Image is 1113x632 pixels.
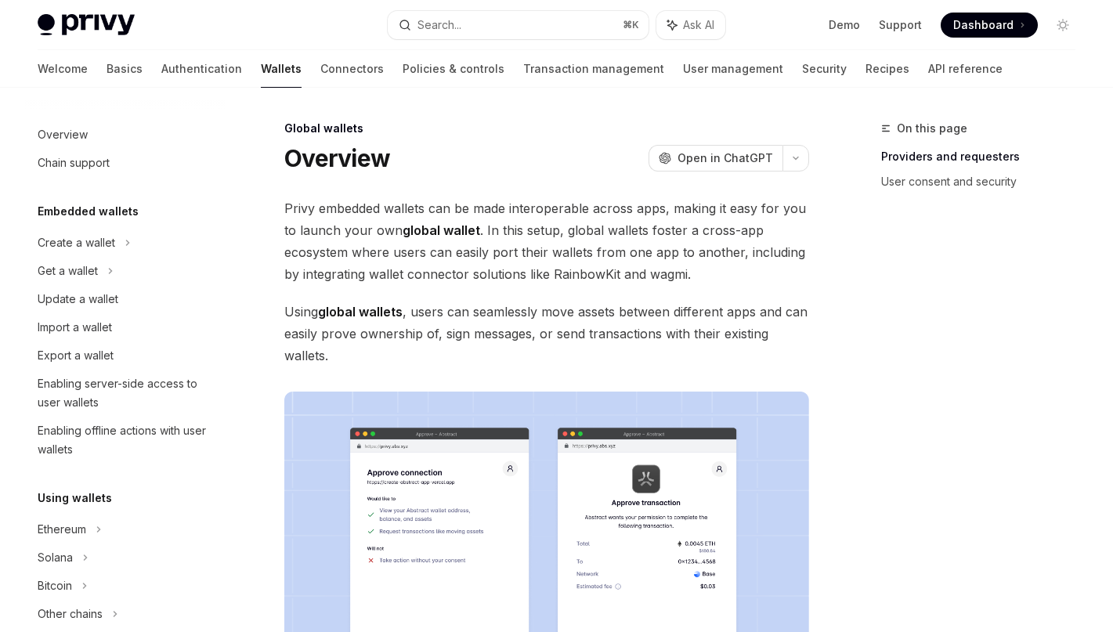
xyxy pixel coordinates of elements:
a: Import a wallet [25,313,226,341]
span: Privy embedded wallets can be made interoperable across apps, making it easy for you to launch yo... [284,197,809,285]
span: Dashboard [953,17,1014,33]
div: Update a wallet [38,290,118,309]
a: Demo [829,17,860,33]
div: Create a wallet [38,233,115,252]
a: Enabling server-side access to user wallets [25,370,226,417]
a: Overview [25,121,226,149]
div: Import a wallet [38,318,112,337]
div: Overview [38,125,88,144]
div: Enabling server-side access to user wallets [38,374,216,412]
a: User management [683,50,783,88]
h5: Embedded wallets [38,202,139,221]
div: Export a wallet [38,346,114,365]
a: Dashboard [941,13,1038,38]
div: Chain support [38,153,110,172]
a: Export a wallet [25,341,226,370]
div: Solana [38,548,73,567]
div: Ethereum [38,520,86,539]
span: Using , users can seamlessly move assets between different apps and can easily prove ownership of... [284,301,809,367]
a: Chain support [25,149,226,177]
button: Ask AI [656,11,725,39]
a: Connectors [320,50,384,88]
h5: Using wallets [38,489,112,507]
div: Bitcoin [38,576,72,595]
div: Enabling offline actions with user wallets [38,421,216,459]
a: Welcome [38,50,88,88]
a: Authentication [161,50,242,88]
span: ⌘ K [623,19,639,31]
button: Open in ChatGPT [649,145,782,172]
a: API reference [928,50,1003,88]
button: Search...⌘K [388,11,649,39]
a: Wallets [261,50,302,88]
a: Recipes [865,50,909,88]
img: light logo [38,14,135,36]
a: User consent and security [881,169,1088,194]
div: Get a wallet [38,262,98,280]
a: Enabling offline actions with user wallets [25,417,226,464]
strong: global wallet [403,222,480,238]
a: Providers and requesters [881,144,1088,169]
div: Search... [417,16,461,34]
span: Open in ChatGPT [678,150,773,166]
a: Support [879,17,922,33]
strong: global wallets [318,304,403,320]
a: Basics [107,50,143,88]
div: Global wallets [284,121,809,136]
a: Security [802,50,847,88]
h1: Overview [284,144,390,172]
button: Toggle dark mode [1050,13,1075,38]
span: Ask AI [683,17,714,33]
div: Other chains [38,605,103,623]
span: On this page [897,119,967,138]
a: Update a wallet [25,285,226,313]
a: Transaction management [523,50,664,88]
a: Policies & controls [403,50,504,88]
